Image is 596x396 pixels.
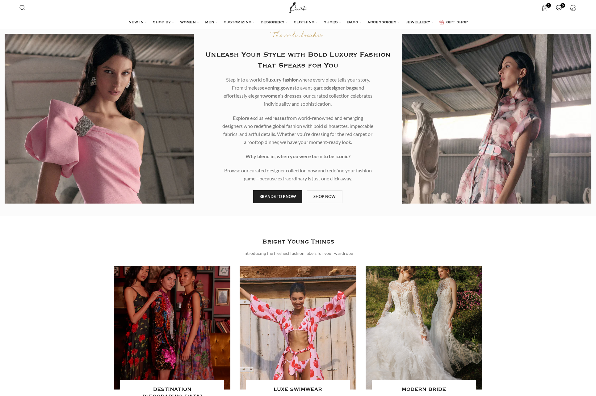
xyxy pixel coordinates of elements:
b: designer bags [326,85,356,91]
span: ACCESSORIES [367,20,397,25]
a: NEW IN [128,16,147,29]
span: NEW IN [128,20,144,25]
p: Browse our curated designer collection now and redefine your fashion game—because extraordinary i... [222,166,373,183]
p: Explore exclusive from world-renowned and emerging designers who redefine global fashion with bol... [222,114,373,146]
h4: MODERN BRIDE [378,386,470,393]
a: WOMEN [180,16,199,29]
a: JEWELLERY [406,16,433,29]
div: Introducing the freshest fashion labels for your wardrobe [243,250,353,257]
h2: Unleash Your Style with Bold Luxury Fashion That Speaks for You [203,49,392,71]
a: DESIGNERS [261,16,288,29]
a: Site logo [288,5,308,10]
h4: LUXE SWIMWEAR [252,386,344,393]
a: Banner link [114,266,230,390]
span: SHOP BY [153,20,171,25]
a: GIFT SHOP [439,16,468,29]
b: luxury fashion [267,77,299,82]
div: Main navigation [16,16,580,29]
a: Banner link [240,266,356,390]
span: CLOTHING [294,20,314,25]
a: CUSTOMIZING [224,16,254,29]
span: 0 [546,3,551,8]
span: BAGS [347,20,358,25]
div: My Wishlist [553,2,565,14]
span: MEN [205,20,214,25]
a: SHOP BY [153,16,174,29]
a: SHOP NOW [307,190,342,203]
span: GIFT SHOP [446,20,468,25]
b: evening gowns [262,85,295,91]
a: CLOTHING [294,16,317,29]
a: MEN [205,16,217,29]
a: 0 [553,2,565,14]
a: Search [16,2,29,14]
p: Step into a world of where every piece tells your story. From timeless to avant-garde and effortl... [222,76,373,108]
a: Banner link [366,266,482,390]
p: The rule breaker [203,31,392,40]
b: dresses [270,115,287,121]
span: SHOES [324,20,338,25]
span: JEWELLERY [406,20,430,25]
span: DESIGNERS [261,20,284,25]
span: 0 [560,3,565,8]
img: GiftBag [439,20,444,24]
h3: Bright Young Things [262,237,334,247]
span: CUSTOMIZING [224,20,251,25]
a: 0 [539,2,551,14]
a: SHOES [324,16,341,29]
a: ACCESSORIES [367,16,400,29]
b: women’s dresses [264,93,301,99]
strong: Why blend in, when you were born to be iconic? [246,153,350,159]
a: BAGS [347,16,361,29]
a: BRANDS TO KNOW [253,190,302,203]
span: WOMEN [180,20,196,25]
